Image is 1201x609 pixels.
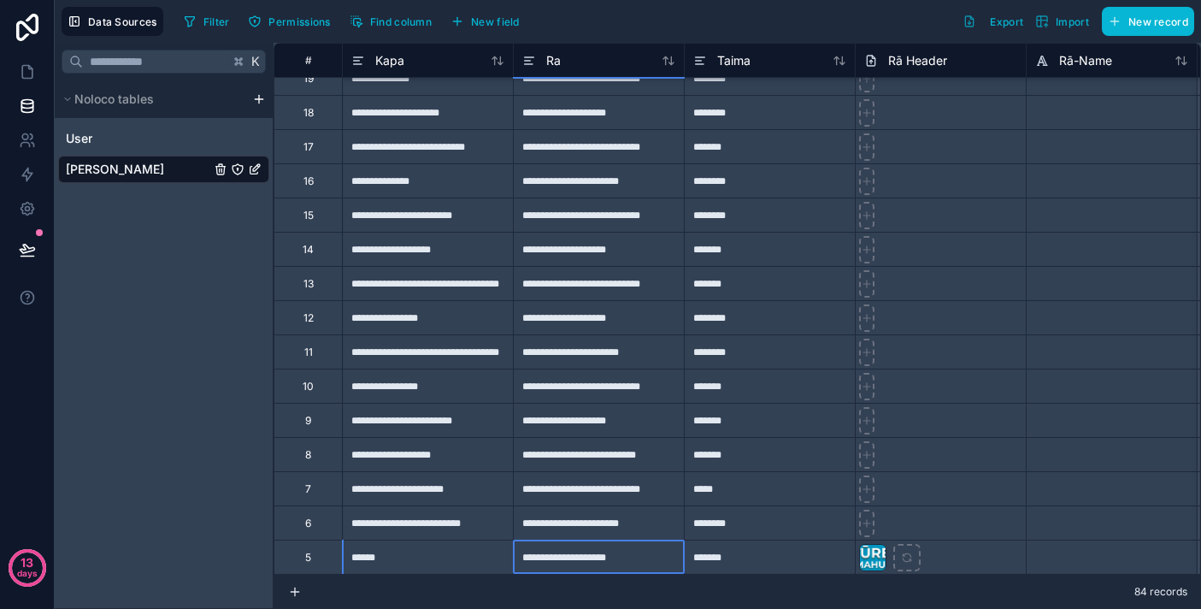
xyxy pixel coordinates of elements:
[303,106,314,120] div: 18
[1128,15,1188,28] span: New record
[177,9,236,34] button: Filter
[303,209,314,222] div: 15
[344,9,438,34] button: Find column
[287,54,329,67] div: #
[471,15,520,28] span: New field
[1095,7,1194,36] a: New record
[303,380,314,393] div: 10
[303,243,314,257] div: 14
[1056,15,1089,28] span: Import
[370,15,432,28] span: Find column
[375,52,404,69] span: Kapa
[305,448,311,462] div: 8
[1059,52,1112,69] span: Rā-Name
[990,15,1023,28] span: Export
[303,174,314,188] div: 16
[957,7,1029,36] button: Export
[1134,585,1187,599] span: 84 records
[305,551,311,565] div: 5
[1029,7,1095,36] button: Import
[305,482,311,496] div: 7
[21,554,33,571] p: 13
[888,52,947,69] span: Rā Header
[17,561,38,585] p: days
[62,7,163,36] button: Data Sources
[303,72,314,86] div: 19
[250,56,262,68] span: K
[1102,7,1194,36] button: New record
[444,9,526,34] button: New field
[303,277,314,291] div: 13
[546,52,561,69] span: Ra
[88,15,157,28] span: Data Sources
[717,52,751,69] span: Taima
[305,517,311,530] div: 6
[242,9,343,34] a: Permissions
[268,15,330,28] span: Permissions
[305,414,311,428] div: 9
[303,311,314,325] div: 12
[304,346,313,359] div: 11
[203,15,230,28] span: Filter
[242,9,336,34] button: Permissions
[303,140,314,154] div: 17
